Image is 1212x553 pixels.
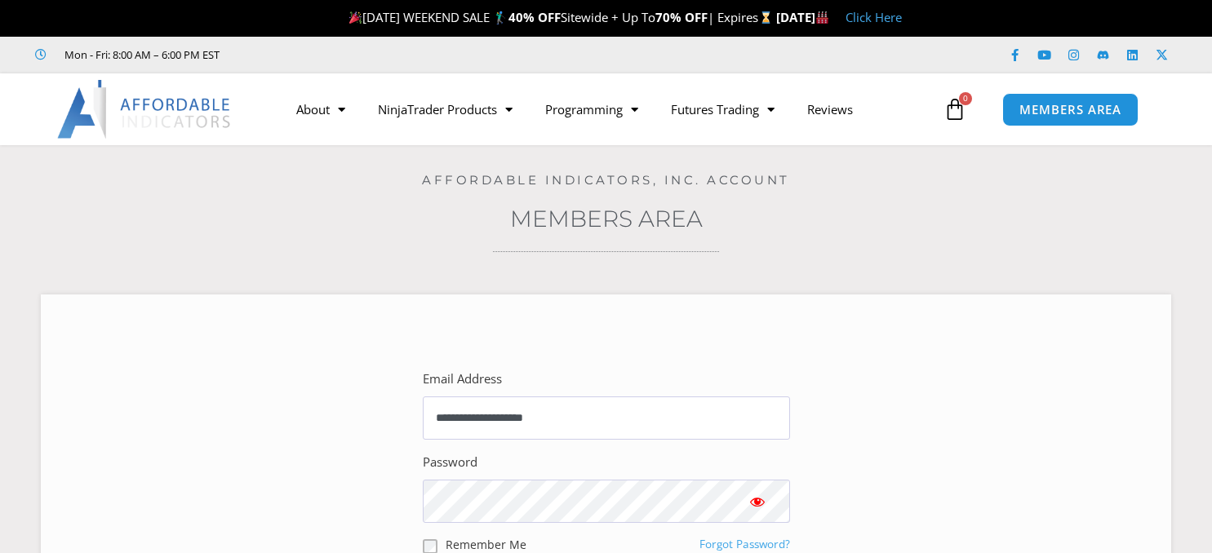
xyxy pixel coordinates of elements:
span: MEMBERS AREA [1019,104,1121,116]
strong: [DATE] [776,9,829,25]
label: Remember Me [446,536,526,553]
span: 0 [959,92,972,105]
a: MEMBERS AREA [1002,93,1139,126]
a: Forgot Password? [699,537,790,551]
nav: Menu [280,91,939,128]
button: Show password [725,480,790,523]
span: Mon - Fri: 8:00 AM – 6:00 PM EST [60,45,220,64]
a: Reviews [791,91,869,128]
a: Members Area [510,205,703,232]
img: ⌛ [760,11,772,24]
label: Password [423,451,477,474]
img: LogoAI | Affordable Indicators – NinjaTrader [57,80,233,139]
img: 🎉 [349,11,362,24]
a: Programming [529,91,655,128]
span: [DATE] WEEKEND SALE 🏌️‍♂️ Sitewide + Up To | Expires [345,9,775,25]
strong: 40% OFF [508,9,561,25]
a: Futures Trading [655,91,791,128]
iframe: Customer reviews powered by Trustpilot [242,46,487,63]
a: 0 [919,86,991,133]
label: Email Address [423,368,502,391]
a: About [280,91,362,128]
strong: 70% OFF [655,9,708,25]
a: Affordable Indicators, Inc. Account [422,172,790,188]
a: NinjaTrader Products [362,91,529,128]
img: 🏭 [816,11,828,24]
a: Click Here [846,9,902,25]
